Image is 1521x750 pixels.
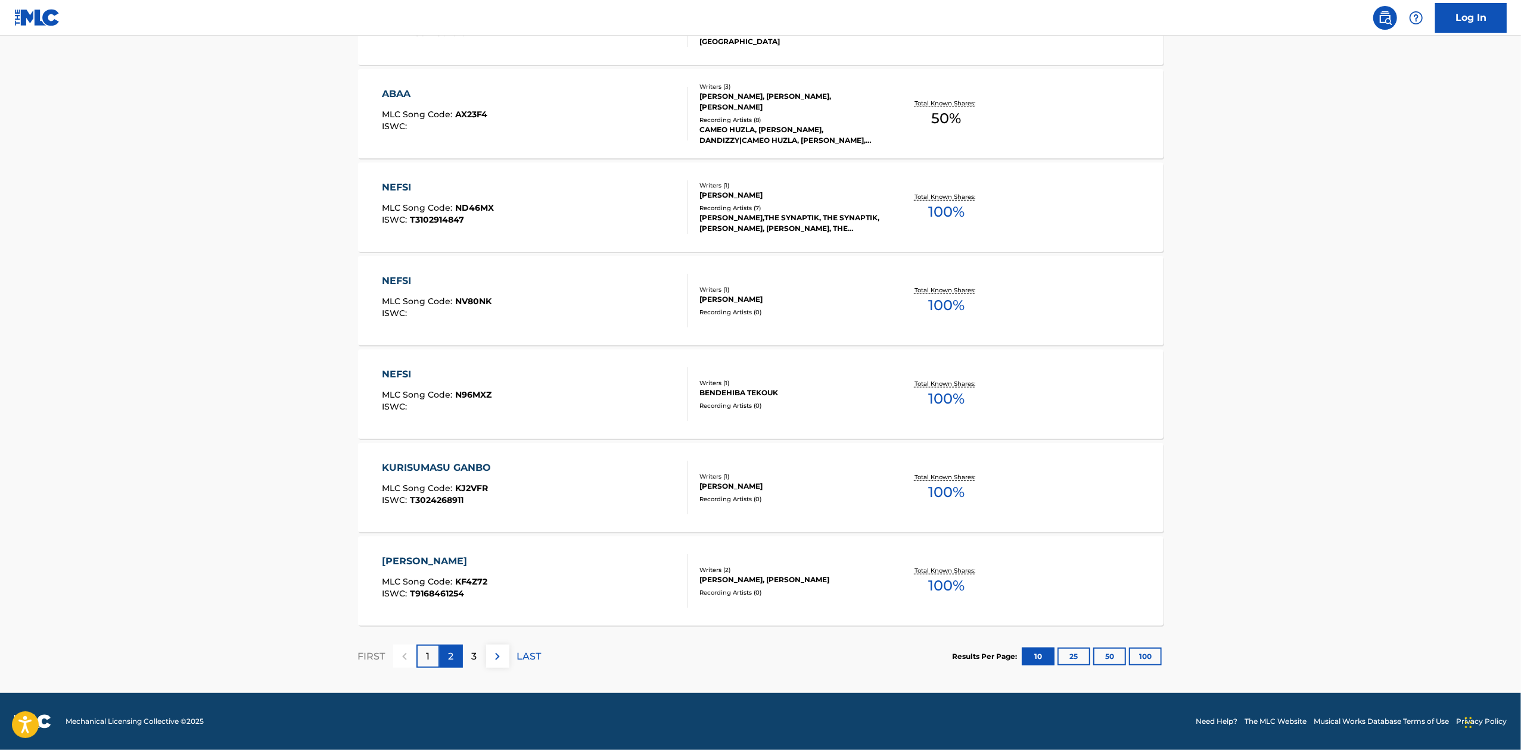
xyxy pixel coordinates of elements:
span: KF4Z72 [455,576,487,587]
button: 50 [1093,648,1126,665]
span: ISWC : [382,495,410,505]
a: The MLC Website [1245,716,1307,727]
span: T9168461254 [410,588,464,599]
span: MLC Song Code : [382,483,455,493]
span: 100 % [928,295,965,316]
div: Writers ( 1 ) [699,379,879,387]
p: Total Known Shares: [915,99,978,108]
div: [PERSON_NAME], [PERSON_NAME], [PERSON_NAME] [699,91,879,112]
a: Privacy Policy [1456,716,1507,727]
p: LAST [517,649,542,664]
span: MLC Song Code : [382,202,455,213]
span: 100 % [928,388,965,410]
iframe: Chat Widget [1461,693,1521,750]
span: ISWC : [382,588,410,599]
p: Results Per Page: [953,651,1021,662]
span: ISWC : [382,308,410,318]
button: 10 [1022,648,1055,665]
div: Recording Artists ( 0 ) [699,308,879,317]
div: [PERSON_NAME] [699,481,879,492]
span: T3102914847 [410,214,464,225]
div: Drag [1465,705,1472,740]
div: Recording Artists ( 7 ) [699,204,879,212]
a: Log In [1435,3,1507,33]
p: Total Known Shares: [915,566,978,575]
p: Total Known Shares: [915,379,978,388]
p: 3 [472,649,477,664]
span: 100 % [928,575,965,596]
div: NEFSI [382,274,492,288]
div: Recording Artists ( 0 ) [699,588,879,597]
img: search [1378,11,1392,25]
span: AX23F4 [455,109,487,120]
div: CAMEO HUZLA, [PERSON_NAME], DANDIZZY|CAMEO HUZLA, [PERSON_NAME],[PERSON_NAME], CAMEO [PERSON_NAME... [699,124,879,146]
p: Total Known Shares: [915,192,978,201]
div: KURISUMASU GANBO [382,461,497,475]
span: ISWC : [382,121,410,132]
span: MLC Song Code : [382,296,455,307]
span: MLC Song Code : [382,576,455,587]
div: [PERSON_NAME] [382,554,487,568]
div: [PERSON_NAME], [PERSON_NAME] [699,574,879,585]
img: right [490,649,505,664]
span: 100 % [928,201,965,223]
div: BENDEHIBA TEKOUK [699,387,879,398]
a: NEFSIMLC Song Code:N96MXZISWC:Writers (1)BENDEHIBA TEKOUKRecording Artists (0)Total Known Shares:... [358,349,1164,439]
div: [PERSON_NAME] [699,190,879,201]
span: 100 % [928,482,965,503]
a: NEFSIMLC Song Code:NV80NKISWC:Writers (1)[PERSON_NAME]Recording Artists (0)Total Known Shares:100% [358,256,1164,345]
a: [PERSON_NAME]MLC Song Code:KF4Z72ISWC:T9168461254Writers (2)[PERSON_NAME], [PERSON_NAME]Recording... [358,536,1164,626]
div: Recording Artists ( 8 ) [699,115,879,124]
div: SPARTA, [GEOGRAPHIC_DATA], SPARTA, [GEOGRAPHIC_DATA] [699,26,879,47]
span: NV80NK [455,296,492,307]
img: help [1409,11,1423,25]
div: [PERSON_NAME],THE SYNAPTIK, THE SYNAPTIK, [PERSON_NAME], [PERSON_NAME], THE SYNAPTIK, [PERSON_NAM... [699,212,879,234]
span: N96MXZ [455,389,492,400]
span: MLC Song Code : [382,109,455,120]
span: Mechanical Licensing Collective © 2025 [66,716,204,727]
a: ABAAMLC Song Code:AX23F4ISWC:Writers (3)[PERSON_NAME], [PERSON_NAME], [PERSON_NAME]Recording Arti... [358,69,1164,158]
span: MLC Song Code : [382,389,455,400]
span: ISWC : [382,214,410,225]
button: 100 [1129,648,1162,665]
div: Writers ( 2 ) [699,565,879,574]
p: Total Known Shares: [915,286,978,295]
div: ABAA [382,87,487,101]
a: NEFSIMLC Song Code:ND46MXISWC:T3102914847Writers (1)[PERSON_NAME]Recording Artists (7)[PERSON_NAM... [358,162,1164,252]
div: NEFSI [382,367,492,382]
div: Writers ( 1 ) [699,181,879,190]
button: 25 [1057,648,1090,665]
a: KURISUMASU GANBOMLC Song Code:KJ2VFRISWC:T3024268911Writers (1)[PERSON_NAME]Recording Artists (0)... [358,443,1164,532]
img: MLC Logo [14,9,60,26]
div: Writers ( 3 ) [699,82,879,91]
p: Total Known Shares: [915,473,978,482]
p: 1 [426,649,430,664]
a: Need Help? [1196,716,1237,727]
span: KJ2VFR [455,483,488,493]
div: [PERSON_NAME] [699,294,879,305]
a: Public Search [1373,6,1397,30]
div: Writers ( 1 ) [699,472,879,481]
span: ISWC : [382,401,410,412]
div: Writers ( 1 ) [699,285,879,294]
div: NEFSI [382,180,494,195]
div: Recording Artists ( 0 ) [699,401,879,410]
span: ND46MX [455,202,494,213]
p: 2 [449,649,454,664]
p: FIRST [358,649,385,664]
img: logo [14,714,51,729]
span: T3024268911 [410,495,464,505]
span: 50 % [931,108,961,129]
div: Help [1404,6,1428,30]
div: Recording Artists ( 0 ) [699,495,879,504]
a: Musical Works Database Terms of Use [1314,716,1449,727]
